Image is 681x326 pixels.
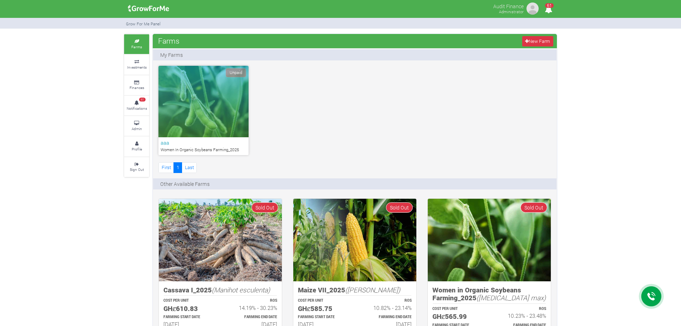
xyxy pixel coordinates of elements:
[182,162,197,173] a: Last
[126,1,172,16] img: growforme image
[163,315,214,320] p: Estimated Farming Start Date
[158,162,174,173] a: First
[293,199,416,281] img: growforme image
[124,137,149,156] a: Profile
[345,285,400,294] i: ([PERSON_NAME])
[525,1,540,16] img: growforme image
[298,298,348,303] p: COST PER UNIT
[545,3,554,8] span: 61
[158,162,197,173] nav: Page Navigation
[542,7,555,14] a: 61
[386,202,413,213] span: Sold Out
[522,36,553,46] a: New Farm
[156,34,181,48] span: Farms
[130,167,144,172] small: Sign Out
[163,286,277,294] h5: Cassava I_2025
[127,106,147,111] small: Notifications
[160,180,210,188] p: Other Available Farms
[496,312,546,319] h6: 10.23% - 23.48%
[520,202,547,213] span: Sold Out
[124,157,149,177] a: Sign Out
[432,306,483,312] p: COST PER UNIT
[227,298,277,303] p: ROS
[298,315,348,320] p: Estimated Farming Start Date
[173,162,182,173] a: 1
[227,315,277,320] p: Estimated Farming End Date
[298,286,412,294] h5: Maize VII_2025
[361,315,412,320] p: Estimated Farming End Date
[124,55,149,74] a: Investments
[499,9,524,14] small: Administrator
[139,98,146,102] span: 61
[131,44,142,49] small: Farms
[493,1,524,10] p: Audit Finance
[361,305,412,311] h6: 10.82% - 23.14%
[496,306,546,312] p: ROS
[476,293,546,302] i: ([MEDICAL_DATA] max)
[428,199,551,281] img: growforme image
[226,68,246,77] span: Unpaid
[132,147,142,152] small: Profile
[361,298,412,303] p: ROS
[124,116,149,136] a: Admin
[163,298,214,303] p: COST PER UNIT
[227,305,277,311] h6: 14.19% - 30.23%
[542,1,555,18] i: Notifications
[161,139,246,146] h6: aaa
[251,202,278,213] span: Sold Out
[298,305,348,313] h5: GHȼ585.75
[160,51,183,59] p: My Farms
[212,285,270,294] i: (Manihot esculenta)
[161,147,246,153] p: Women In Organic Soybeans Farming_2025
[124,96,149,115] a: 61 Notifications
[432,312,483,321] h5: GHȼ565.99
[124,34,149,54] a: Farms
[124,75,149,95] a: Finances
[159,199,282,281] img: growforme image
[129,85,144,90] small: Finances
[432,286,546,302] h5: Women in Organic Soybeans Farming_2025
[127,65,147,70] small: Investments
[126,21,161,26] small: Grow For Me Panel
[163,305,214,313] h5: GHȼ610.83
[158,66,249,155] a: Unpaid aaa Women In Organic Soybeans Farming_2025
[132,126,142,131] small: Admin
